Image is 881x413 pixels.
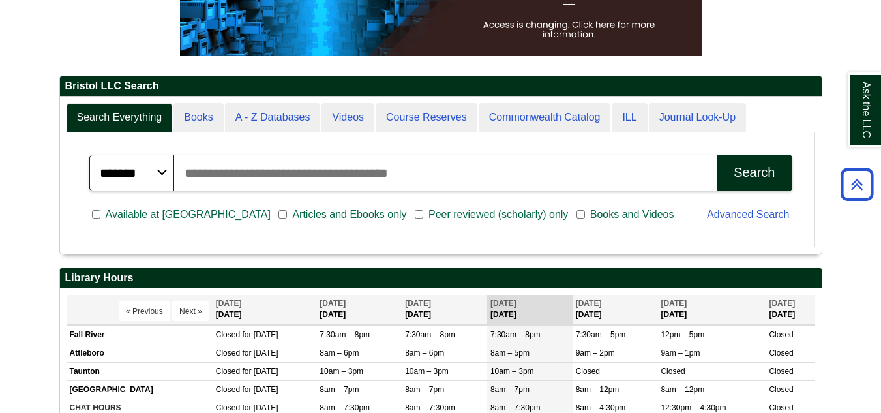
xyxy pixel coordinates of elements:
[67,362,213,380] td: Taunton
[573,295,658,324] th: [DATE]
[216,330,240,339] span: Closed
[225,103,321,132] a: A - Z Databases
[487,295,573,324] th: [DATE]
[405,385,444,394] span: 8am – 7pm
[119,301,170,321] button: « Previous
[661,348,700,358] span: 9am – 1pm
[172,301,209,321] button: Next »
[585,207,679,222] span: Books and Videos
[769,385,793,394] span: Closed
[320,348,359,358] span: 8am – 6pm
[661,367,685,376] span: Closed
[242,330,278,339] span: for [DATE]
[576,299,602,308] span: [DATE]
[657,295,766,324] th: [DATE]
[242,403,278,412] span: for [DATE]
[216,403,240,412] span: Closed
[576,367,600,376] span: Closed
[717,155,792,191] button: Search
[576,403,626,412] span: 8am – 4:30pm
[67,326,213,344] td: Fall River
[320,367,363,376] span: 10am – 3pm
[661,330,704,339] span: 12pm – 5pm
[479,103,611,132] a: Commonwealth Catalog
[766,295,814,324] th: [DATE]
[405,348,444,358] span: 8am – 6pm
[490,367,534,376] span: 10am – 3pm
[490,348,530,358] span: 8am – 5pm
[216,299,242,308] span: [DATE]
[216,348,240,358] span: Closed
[60,268,822,288] h2: Library Hours
[490,385,530,394] span: 8am – 7pm
[405,367,449,376] span: 10am – 3pm
[67,103,173,132] a: Search Everything
[490,330,541,339] span: 7:30am – 8pm
[60,76,822,97] h2: Bristol LLC Search
[242,348,278,358] span: for [DATE]
[576,209,585,221] input: Books and Videos
[576,385,620,394] span: 8am – 12pm
[287,207,411,222] span: Articles and Ebooks only
[661,299,687,308] span: [DATE]
[320,385,359,394] span: 8am – 7pm
[769,403,793,412] span: Closed
[661,403,726,412] span: 12:30pm – 4:30pm
[216,385,240,394] span: Closed
[661,385,704,394] span: 8am – 12pm
[769,348,793,358] span: Closed
[405,299,431,308] span: [DATE]
[707,209,789,220] a: Advanced Search
[320,330,370,339] span: 7:30am – 8pm
[405,330,455,339] span: 7:30am – 8pm
[278,209,287,221] input: Articles and Ebooks only
[67,344,213,362] td: Attleboro
[769,299,795,308] span: [DATE]
[649,103,746,132] a: Journal Look-Up
[490,403,541,412] span: 8am – 7:30pm
[836,176,878,193] a: Back to Top
[376,103,477,132] a: Course Reserves
[423,207,573,222] span: Peer reviewed (scholarly) only
[320,299,346,308] span: [DATE]
[576,348,615,358] span: 9am – 2pm
[320,403,370,412] span: 8am – 7:30pm
[734,165,775,180] div: Search
[321,103,374,132] a: Videos
[242,367,278,376] span: for [DATE]
[405,403,455,412] span: 8am – 7:30pm
[100,207,276,222] span: Available at [GEOGRAPHIC_DATA]
[612,103,647,132] a: ILL
[213,295,317,324] th: [DATE]
[67,381,213,399] td: [GEOGRAPHIC_DATA]
[576,330,626,339] span: 7:30am – 5pm
[490,299,516,308] span: [DATE]
[242,385,278,394] span: for [DATE]
[92,209,100,221] input: Available at [GEOGRAPHIC_DATA]
[216,367,240,376] span: Closed
[402,295,487,324] th: [DATE]
[769,367,793,376] span: Closed
[769,330,793,339] span: Closed
[173,103,223,132] a: Books
[316,295,402,324] th: [DATE]
[415,209,423,221] input: Peer reviewed (scholarly) only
